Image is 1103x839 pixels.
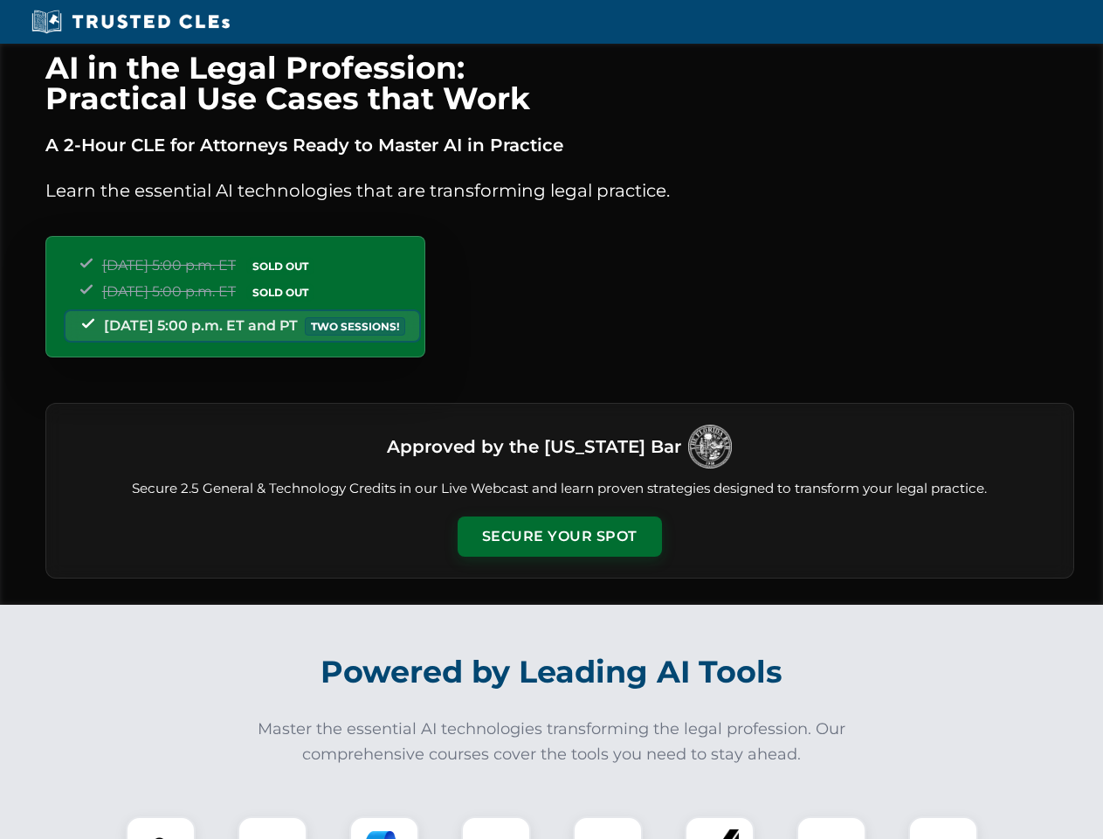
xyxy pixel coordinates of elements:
span: [DATE] 5:00 p.m. ET [102,257,236,274]
button: Secure Your Spot [458,517,662,557]
p: Secure 2.5 General & Technology Credits in our Live Webcast and learn proven strategies designed ... [67,479,1052,499]
img: Trusted CLEs [26,9,235,35]
span: [DATE] 5:00 p.m. ET [102,283,236,300]
span: SOLD OUT [246,257,314,275]
p: A 2-Hour CLE for Attorneys Ready to Master AI in Practice [45,131,1074,159]
p: Learn the essential AI technologies that are transforming legal practice. [45,177,1074,205]
h1: AI in the Legal Profession: Practical Use Cases that Work [45,52,1074,114]
span: SOLD OUT [246,283,314,302]
h2: Powered by Leading AI Tools [68,641,1036,703]
h3: Approved by the [US_STATE] Bar [387,431,681,462]
p: Master the essential AI technologies transforming the legal profession. Our comprehensive courses... [246,717,858,767]
img: Logo [688,425,732,468]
